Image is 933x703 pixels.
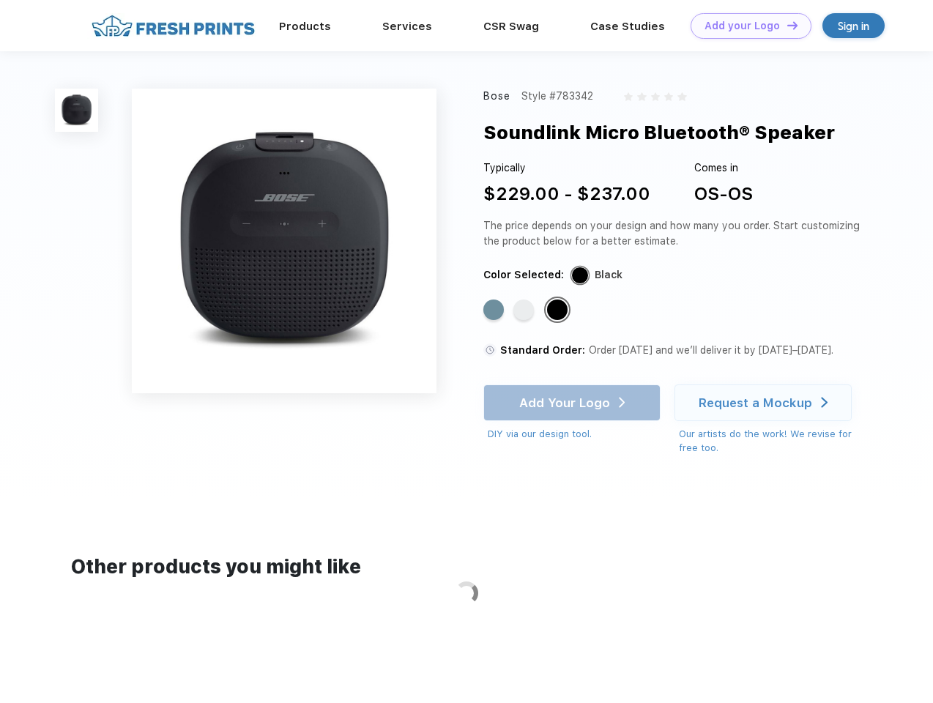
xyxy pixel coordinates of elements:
[521,89,593,104] div: Style #783342
[821,397,828,408] img: white arrow
[483,300,504,320] div: Stone Blue
[87,13,259,39] img: fo%20logo%202.webp
[705,20,780,32] div: Add your Logo
[694,181,753,207] div: OS-OS
[483,218,866,249] div: The price depends on your design and how many you order. Start customizing the product below for ...
[677,92,686,101] img: gray_star.svg
[483,89,511,104] div: Bose
[637,92,646,101] img: gray_star.svg
[483,160,650,176] div: Typically
[483,267,564,283] div: Color Selected:
[664,92,673,101] img: gray_star.svg
[547,300,568,320] div: Black
[838,18,869,34] div: Sign in
[483,20,539,33] a: CSR Swag
[595,267,622,283] div: Black
[55,89,98,132] img: func=resize&h=100
[71,553,861,581] div: Other products you might like
[651,92,660,101] img: gray_star.svg
[822,13,885,38] a: Sign in
[589,344,833,356] span: Order [DATE] and we’ll deliver it by [DATE]–[DATE].
[624,92,633,101] img: gray_star.svg
[513,300,534,320] div: White Smoke
[382,20,432,33] a: Services
[679,427,866,455] div: Our artists do the work! We revise for free too.
[699,395,812,410] div: Request a Mockup
[483,181,650,207] div: $229.00 - $237.00
[694,160,753,176] div: Comes in
[483,119,835,146] div: Soundlink Micro Bluetooth® Speaker
[279,20,331,33] a: Products
[787,21,798,29] img: DT
[483,343,497,357] img: standard order
[488,427,661,442] div: DIY via our design tool.
[132,89,436,393] img: func=resize&h=640
[500,344,585,356] span: Standard Order:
